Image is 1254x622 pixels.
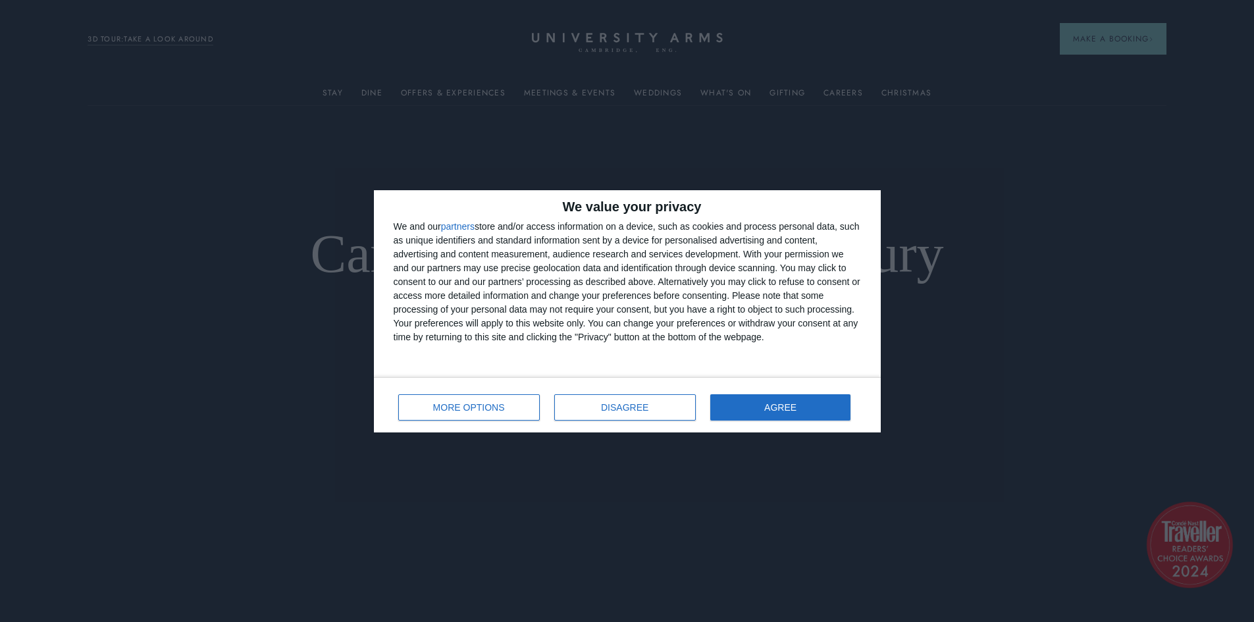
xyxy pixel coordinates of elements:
[374,190,881,432] div: qc-cmp2-ui
[394,200,861,213] h2: We value your privacy
[764,403,797,412] span: AGREE
[710,394,851,421] button: AGREE
[433,403,505,412] span: MORE OPTIONS
[554,394,696,421] button: DISAGREE
[601,403,648,412] span: DISAGREE
[398,394,540,421] button: MORE OPTIONS
[394,220,861,344] div: We and our store and/or access information on a device, such as cookies and process personal data...
[441,222,475,231] button: partners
